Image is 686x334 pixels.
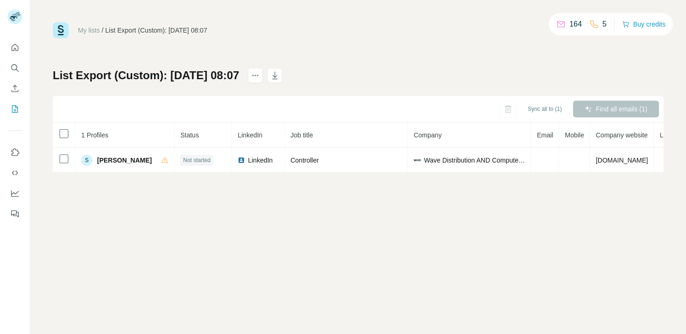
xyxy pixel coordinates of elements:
[290,157,319,164] span: Controller
[248,68,263,83] button: actions
[105,26,207,35] div: List Export (Custom): [DATE] 08:07
[521,102,568,116] button: Sync all to (1)
[81,155,92,166] div: S
[596,131,648,139] span: Company website
[537,131,553,139] span: Email
[97,156,152,165] span: [PERSON_NAME]
[413,157,421,164] img: company-logo
[53,22,69,38] img: Surfe Logo
[7,185,22,202] button: Dashboard
[660,131,685,139] span: Landline
[602,19,607,30] p: 5
[413,131,441,139] span: Company
[7,80,22,97] button: Enrich CSV
[290,131,313,139] span: Job title
[53,68,239,83] h1: List Export (Custom): [DATE] 08:07
[622,18,665,31] button: Buy credits
[238,157,245,164] img: LinkedIn logo
[7,60,22,76] button: Search
[78,27,100,34] a: My lists
[424,156,525,165] span: Wave Distribution AND Computersysteme
[569,19,582,30] p: 164
[7,144,22,161] button: Use Surfe on LinkedIn
[528,105,562,113] span: Sync all to (1)
[81,131,108,139] span: 1 Profiles
[565,131,584,139] span: Mobile
[183,156,210,164] span: Not started
[180,131,199,139] span: Status
[7,101,22,117] button: My lists
[596,157,648,164] span: [DOMAIN_NAME]
[7,164,22,181] button: Use Surfe API
[7,39,22,56] button: Quick start
[102,26,104,35] li: /
[248,156,273,165] span: LinkedIn
[238,131,262,139] span: LinkedIn
[7,205,22,222] button: Feedback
